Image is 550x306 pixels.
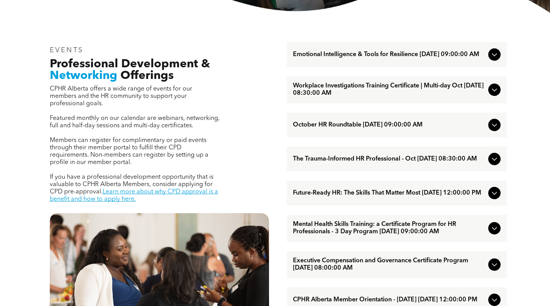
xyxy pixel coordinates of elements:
[293,121,485,129] span: October HR Roundtable [DATE] 09:00:00 AM
[293,82,485,97] span: Workplace Investigations Training Certificate | Multi-day Oct [DATE] 08:30:00 AM
[293,156,485,163] span: The Trauma-Informed HR Professional - Oct [DATE] 08:30:00 AM
[50,70,117,82] span: Networking
[293,221,485,236] span: Mental Health Skills Training: a Certificate Program for HR Professionals - 3 Day Program [DATE] ...
[293,296,485,304] span: CPHR Alberta Member Orientation - [DATE] [DATE] 12:00:00 PM
[120,70,174,82] span: Offerings
[50,189,218,202] a: Learn more about why CPD approval is a benefit and how to apply here.
[50,115,220,129] span: Featured monthly on our calendar are webinars, networking, full and half-day sessions and multi-d...
[50,47,84,54] span: EVENTS
[50,58,210,70] span: Professional Development &
[293,257,485,272] span: Executive Compensation and Governance Certificate Program [DATE] 08:00:00 AM
[293,190,485,197] span: Future-Ready HR: The Skills That Matter Most [DATE] 12:00:00 PM
[50,174,213,195] span: If you have a professional development opportunity that is valuable to CPHR Alberta Members, cons...
[50,137,208,166] span: Members can register for complimentary or paid events through their member portal to fulfill thei...
[50,86,192,107] span: CPHR Alberta offers a wide range of events for our members and the HR community to support your p...
[293,51,485,58] span: Emotional Intelligence & Tools for Resilience [DATE] 09:00:00 AM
